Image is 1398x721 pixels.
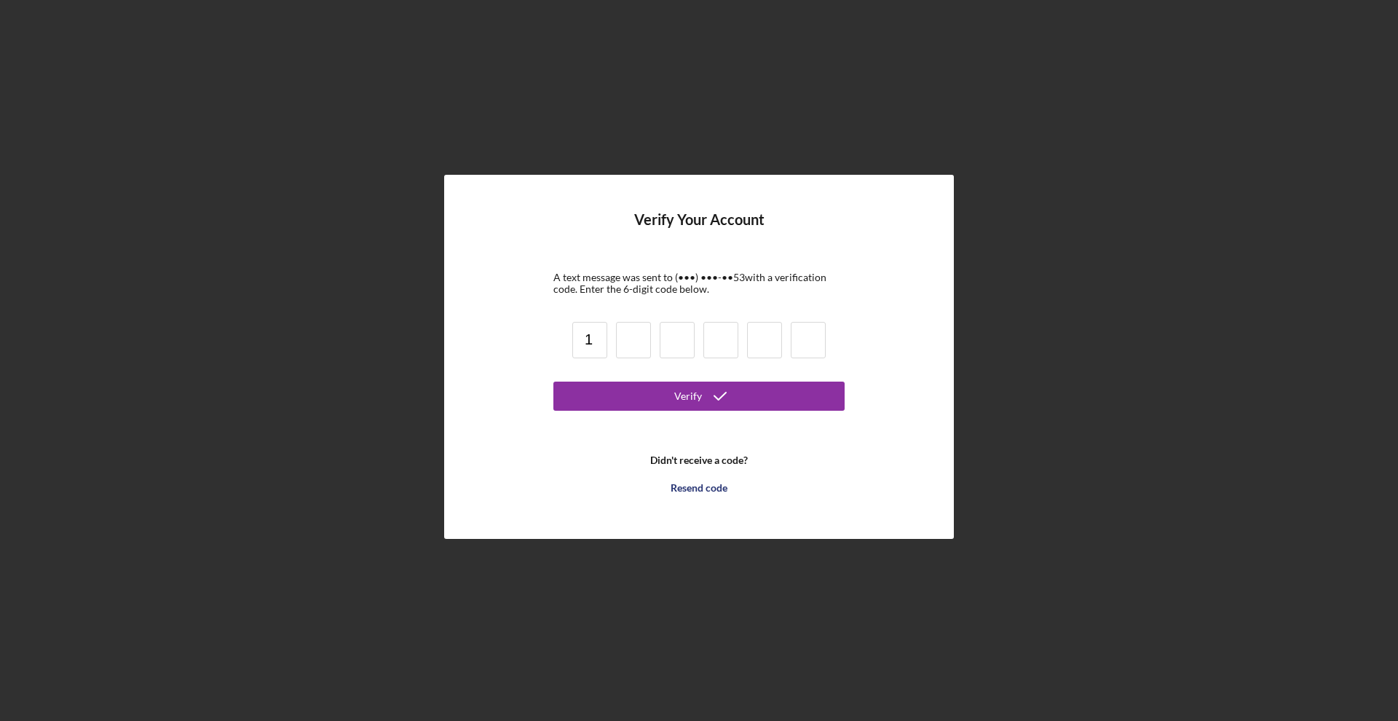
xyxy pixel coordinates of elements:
div: A text message was sent to (•••) •••-•• 53 with a verification code. Enter the 6-digit code below. [553,272,845,295]
div: Verify [674,382,702,411]
b: Didn't receive a code? [650,454,748,466]
button: Resend code [553,473,845,503]
button: Verify [553,382,845,411]
h4: Verify Your Account [634,211,765,250]
div: Resend code [671,473,727,503]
